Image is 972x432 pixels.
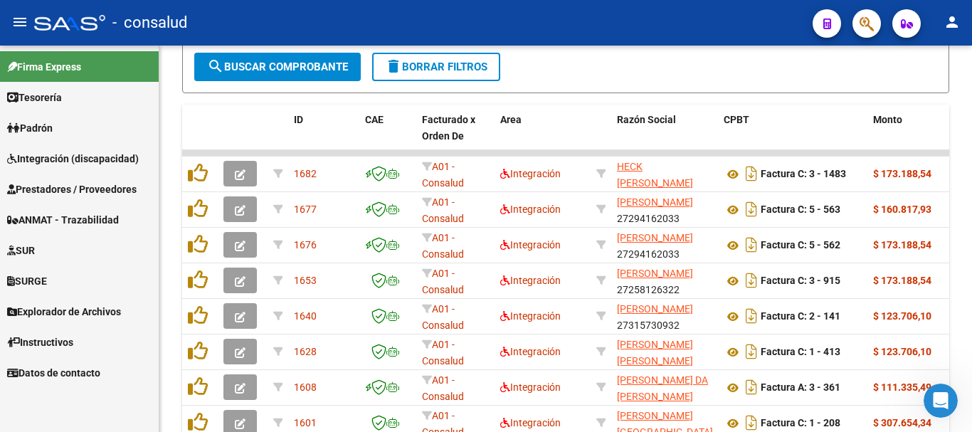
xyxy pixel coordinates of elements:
[359,105,416,167] datatable-header-cell: CAE
[500,381,561,393] span: Integración
[761,382,840,394] strong: Factura A: 3 - 361
[294,310,317,322] span: 1640
[105,239,152,254] div: • Hace 1d
[294,417,317,428] span: 1601
[422,196,464,224] span: A01 - Consalud
[873,239,931,251] strong: $ 173.188,54
[416,105,495,167] datatable-header-cell: Facturado x Orden De
[617,194,712,224] div: 27294162033
[617,232,693,243] span: [PERSON_NAME]
[617,114,676,125] span: Razón Social
[742,269,761,292] i: Descargar documento
[29,204,255,218] div: Mensaje reciente
[7,243,35,258] span: SUR
[761,311,840,322] strong: Factura C: 2 - 141
[500,204,561,215] span: Integración
[28,101,256,149] p: Hola! [PERSON_NAME]
[742,376,761,399] i: Descargar documento
[422,114,475,142] span: Facturado x Orden De
[11,14,28,31] mat-icon: menu
[294,239,317,251] span: 1676
[873,275,931,286] strong: $ 173.188,54
[617,230,712,260] div: 27294162033
[617,161,693,189] span: HECK [PERSON_NAME]
[142,301,285,358] button: Mensajes
[873,114,902,125] span: Monto
[294,114,303,125] span: ID
[617,374,708,402] span: [PERSON_NAME] DA [PERSON_NAME]
[56,337,87,347] span: Inicio
[495,105,591,167] datatable-header-cell: Area
[294,381,317,393] span: 1608
[7,181,137,197] span: Prestadores / Proveedores
[611,105,718,167] datatable-header-cell: Razón Social
[7,273,47,289] span: SURGE
[422,268,464,295] span: A01 - Consalud
[873,381,931,393] strong: $ 111.335,49
[7,120,53,136] span: Padrón
[14,273,270,312] div: Envíanos un mensaje
[7,59,81,75] span: Firma Express
[422,232,464,260] span: A01 - Consalud
[924,384,958,418] iframe: Intercom live chat
[294,346,317,357] span: 1628
[761,204,840,216] strong: Factura C: 5 - 563
[422,303,464,331] span: A01 - Consalud
[617,265,712,295] div: 27258126322
[724,114,749,125] span: CPBT
[7,365,100,381] span: Datos de contacto
[617,337,712,367] div: 27420026728
[500,310,561,322] span: Integración
[7,151,139,167] span: Integración (discapacidad)
[873,346,931,357] strong: $ 123.706,10
[112,7,187,38] span: - consalud
[63,239,102,254] div: Soporte
[245,23,270,48] div: Cerrar
[873,417,931,428] strong: $ 307.654,34
[28,149,256,174] p: Necesitás ayuda?
[294,275,317,286] span: 1653
[29,225,58,253] div: Profile image for Soporte
[761,169,846,180] strong: Factura C: 3 - 1483
[761,418,840,429] strong: Factura C: 1 - 208
[873,204,931,215] strong: $ 160.817,93
[294,204,317,215] span: 1677
[29,285,238,300] div: Envíanos un mensaje
[207,58,224,75] mat-icon: search
[867,105,953,167] datatable-header-cell: Monto
[617,339,693,367] span: [PERSON_NAME] [PERSON_NAME]
[500,239,561,251] span: Integración
[385,58,402,75] mat-icon: delete
[7,212,119,228] span: ANMAT - Trazabilidad
[761,347,840,358] strong: Factura C: 1 - 413
[365,114,384,125] span: CAE
[500,168,561,179] span: Integración
[617,159,712,189] div: 27347355106
[761,275,840,287] strong: Factura C: 3 - 915
[422,339,464,367] span: A01 - Consalud
[14,191,270,266] div: Mensaje recienteProfile image for Soportepor lo que deberá modificar los DC para que [PERSON_NAME...
[7,304,121,320] span: Explorador de Archivos
[385,60,487,73] span: Borrar Filtros
[7,334,73,350] span: Instructivos
[288,105,359,167] datatable-header-cell: ID
[617,372,712,402] div: 27242948403
[761,240,840,251] strong: Factura C: 5 - 562
[742,305,761,327] i: Descargar documento
[944,14,961,31] mat-icon: person
[500,346,561,357] span: Integración
[500,417,561,428] span: Integración
[422,161,464,189] span: A01 - Consalud
[7,90,62,105] span: Tesorería
[718,105,867,167] datatable-header-cell: CPBT
[742,162,761,185] i: Descargar documento
[372,53,500,81] button: Borrar Filtros
[500,114,522,125] span: Area
[63,226,426,237] span: por lo que deberá modificar los DC para que [PERSON_NAME] aceptados
[194,53,361,81] button: Buscar Comprobante
[207,60,348,73] span: Buscar Comprobante
[873,168,931,179] strong: $ 173.188,54
[873,310,931,322] strong: $ 123.706,10
[15,213,270,265] div: Profile image for Soportepor lo que deberá modificar los DC para que [PERSON_NAME] aceptadosSopor...
[617,196,693,208] span: [PERSON_NAME]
